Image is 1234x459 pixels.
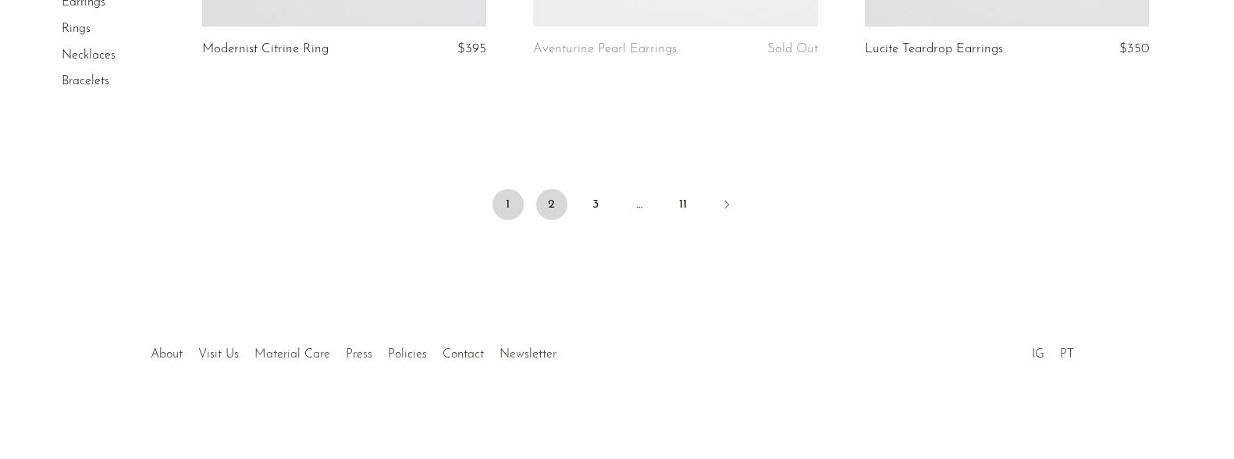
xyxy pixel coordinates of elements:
a: Next [711,189,742,223]
a: 2 [536,189,567,220]
a: IG [1032,348,1044,361]
span: $395 [457,42,486,55]
a: Press [346,348,372,361]
a: Rings [62,23,91,35]
a: Material Care [254,348,330,361]
a: Aventurine Pearl Earrings [533,42,677,56]
ul: Quick links [143,336,564,365]
a: Bracelets [62,76,109,88]
a: PT [1060,348,1074,361]
span: $350 [1119,42,1149,55]
a: Policies [388,348,427,361]
a: Visit Us [198,348,239,361]
span: Sold Out [767,42,818,55]
a: Modernist Citrine Ring [202,42,329,56]
span: … [624,189,655,220]
span: 1 [493,189,524,220]
a: 11 [667,189,699,220]
a: 3 [580,189,611,220]
a: About [151,348,183,361]
ul: Social Medias [1024,336,1082,365]
a: Necklaces [62,49,116,62]
a: Lucite Teardrop Earrings [865,42,1003,56]
a: Contact [443,348,484,361]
